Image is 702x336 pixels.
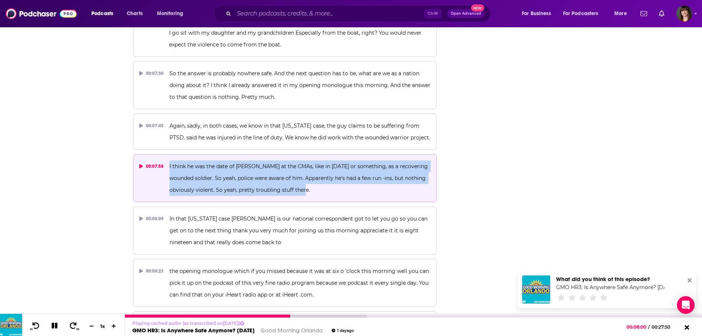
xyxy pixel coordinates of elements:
[133,154,437,202] button: 00:07:58I think he was the date of [PERSON_NAME] at the CMAs, like in [DATE] or something, as a r...
[139,67,164,79] div: 00:07:30
[563,8,598,19] span: For Podcasters
[332,329,354,333] div: 1 day ago
[6,7,77,21] img: Podchaser - Follow, Share and Rate Podcasts
[139,120,164,132] div: 00:07:45
[447,9,485,18] button: Open AdvancedNew
[91,8,113,19] span: Podcasts
[122,8,147,20] a: Charts
[221,5,498,22] div: Search podcasts, credits, & more...
[609,8,636,20] button: open menu
[97,323,109,329] div: 1 x
[261,327,323,334] a: Good Morning Orlando
[451,12,481,15] span: Open Advanced
[76,328,79,331] span: 30
[157,8,183,19] span: Monitoring
[650,324,678,330] span: 00:27:50
[152,8,193,20] button: open menu
[127,8,143,19] span: Charts
[170,163,429,193] span: I think he was the date of [PERSON_NAME] at the CMAs, like in [DATE] or something, as a recoverin...
[522,276,550,304] img: GMO HR3: Is Anywhere Safe Anymore? 9.29.25
[626,324,648,330] span: 00:08:00
[86,8,123,20] button: open menu
[648,324,650,330] span: /
[170,70,432,100] span: So the answer is probably nowhere safe. And the next question has to be, what are we as a nation ...
[676,6,692,22] img: User Profile
[28,322,42,331] button: 10
[170,122,430,141] span: Again, sadly, in both cases, we know in that [US_STATE] case, the guy claims to be suffering from...
[677,296,695,314] div: Open Intercom Messenger
[133,61,437,109] button: 00:07:30So the answer is probably nowhere safe. And the next question has to be, what are we as a...
[676,6,692,22] button: Show profile menu
[558,8,609,20] button: open menu
[133,259,437,307] button: 00:08:23the opening monologue which if you missed because it was at six o 'clock this morning wel...
[170,215,429,246] span: In that [US_STATE] case [PERSON_NAME] is our national correspondent got to let you go so you can ...
[67,322,81,331] button: 30
[522,8,551,19] span: For Business
[133,207,437,254] button: 00:08:09In that [US_STATE] case [PERSON_NAME] is our national correspondent got to let you go so ...
[139,265,164,277] div: 00:08:23
[517,8,560,20] button: open menu
[638,7,650,20] a: Show notifications dropdown
[471,4,484,11] span: New
[424,9,441,18] span: Ctrl K
[132,327,255,334] a: GMO HR3: Is Anywhere Safe Anymore? [DATE]
[30,328,32,331] span: 10
[139,160,164,172] div: 00:07:58
[133,114,437,150] button: 00:07:45Again, sadly, in both cases, we know in that [US_STATE] case, the guy claims to be suffer...
[170,268,430,298] span: the opening monologue which if you missed because it was at six o 'clock this morning well you ca...
[132,321,354,326] p: Playing cached audio (as transcribed on [DATE] )
[556,276,664,283] div: What did you think of this episode?
[234,8,424,20] input: Search podcasts, credits, & more...
[676,6,692,22] span: Logged in as AKChaney
[139,213,164,225] div: 00:08:09
[133,9,437,57] button: 00:07:13we've all been to those places I'm sure But it just immediately brought that to mind and ...
[169,18,432,48] span: we've all been to those places I'm sure But it just immediately brought that to mind and that's w...
[556,284,675,291] a: GMO HR3: Is Anywhere Safe Anymore? 9.29.25
[614,8,627,19] span: More
[656,7,667,20] a: Show notifications dropdown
